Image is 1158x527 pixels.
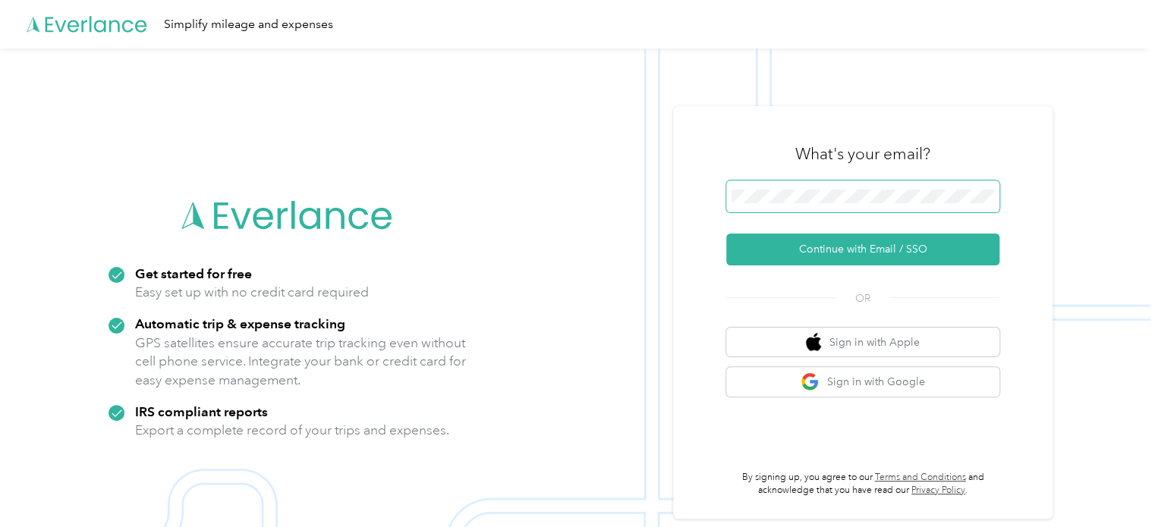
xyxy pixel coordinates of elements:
[135,315,345,331] strong: Automatic trip & expense tracking
[806,333,821,352] img: apple logo
[726,328,999,357] button: apple logoSign in with Apple
[726,471,999,497] p: By signing up, you agree to our and acknowledge that you have read our .
[164,15,333,34] div: Simplify mileage and expenses
[135,283,369,302] p: Easy set up with no credit card required
[795,143,930,165] h3: What's your email?
[911,485,965,496] a: Privacy Policy
[135,403,268,419] strong: IRS compliant reports
[726,234,999,265] button: Continue with Email / SSO
[135,421,449,440] p: Export a complete record of your trips and expenses.
[135,334,467,390] p: GPS satellites ensure accurate trip tracking even without cell phone service. Integrate your bank...
[801,372,820,391] img: google logo
[726,367,999,397] button: google logoSign in with Google
[836,290,889,306] span: OR
[135,265,252,281] strong: Get started for free
[875,472,966,483] a: Terms and Conditions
